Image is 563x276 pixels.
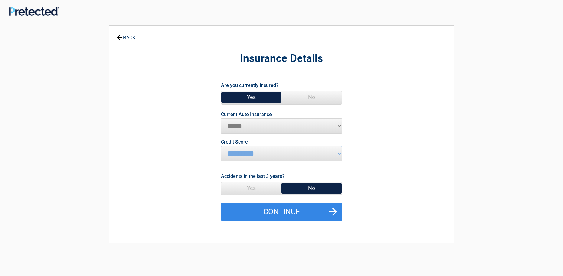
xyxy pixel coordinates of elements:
span: No [281,182,342,194]
a: BACK [115,30,137,40]
h2: Insurance Details [143,52,420,66]
span: Yes [221,91,281,103]
span: No [281,91,342,103]
button: Continue [221,203,342,221]
label: Accidents in the last 3 years? [221,172,285,180]
label: Credit Score [221,140,248,145]
img: Main Logo [9,7,59,16]
span: Yes [221,182,281,194]
label: Are you currently insured? [221,81,278,89]
label: Current Auto Insurance [221,112,272,117]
